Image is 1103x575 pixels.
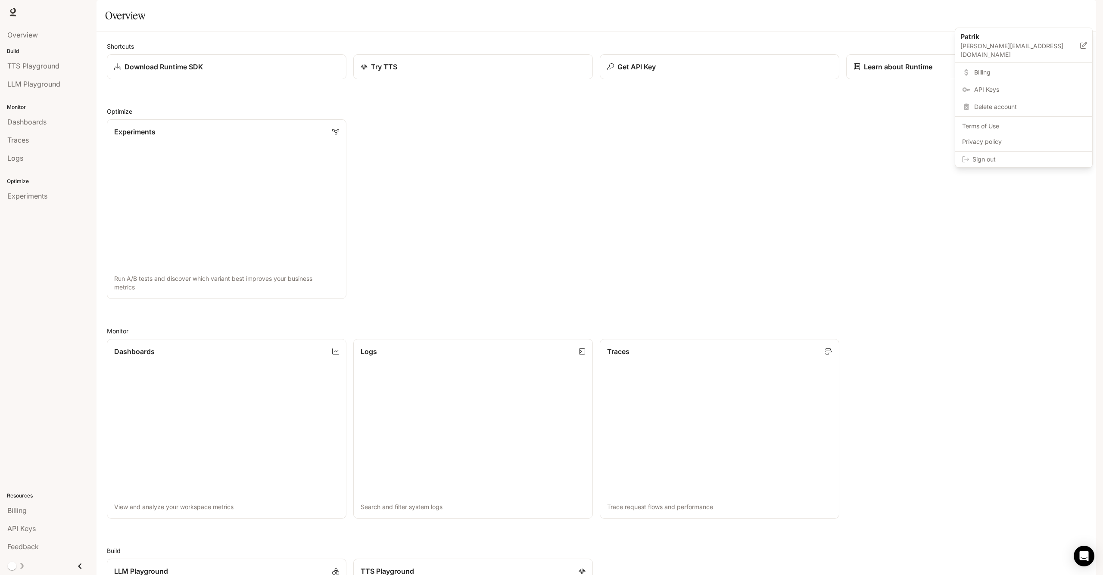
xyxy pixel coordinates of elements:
[957,134,1091,149] a: Privacy policy
[962,122,1085,131] span: Terms of Use
[972,155,1085,164] span: Sign out
[974,68,1085,77] span: Billing
[960,42,1080,59] p: [PERSON_NAME][EMAIL_ADDRESS][DOMAIN_NAME]
[962,137,1085,146] span: Privacy policy
[957,65,1091,80] a: Billing
[974,85,1085,94] span: API Keys
[955,28,1092,63] div: Patrik[PERSON_NAME][EMAIL_ADDRESS][DOMAIN_NAME]
[957,118,1091,134] a: Terms of Use
[957,99,1091,115] div: Delete account
[955,152,1092,167] div: Sign out
[960,31,1066,42] p: Patrik
[974,103,1085,111] span: Delete account
[957,82,1091,97] a: API Keys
